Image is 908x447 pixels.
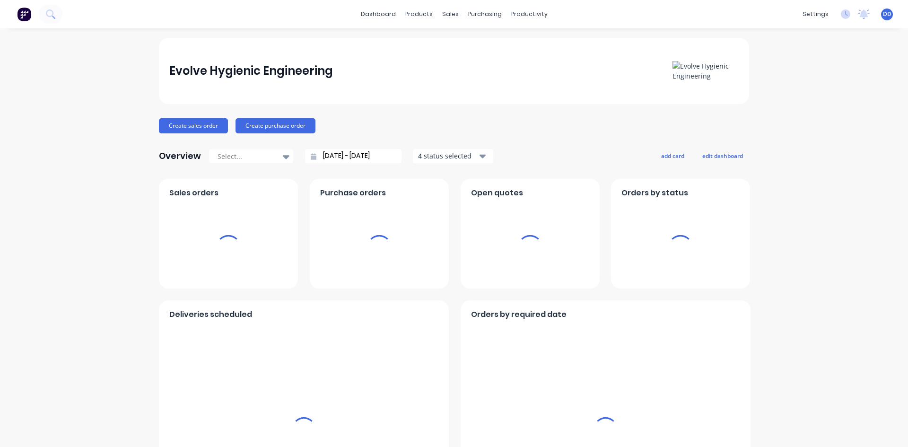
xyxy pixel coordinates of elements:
[401,7,437,21] div: products
[621,187,688,199] span: Orders by status
[159,147,201,166] div: Overview
[169,187,218,199] span: Sales orders
[169,61,333,80] div: Evolve Hygienic Engineering
[320,187,386,199] span: Purchase orders
[471,309,567,320] span: Orders by required date
[356,7,401,21] a: dashboard
[672,61,739,81] img: Evolve Hygienic Engineering
[798,7,833,21] div: settings
[463,7,506,21] div: purchasing
[655,149,690,162] button: add card
[413,149,493,163] button: 4 status selected
[159,118,228,133] button: Create sales order
[696,149,749,162] button: edit dashboard
[169,309,252,320] span: Deliveries scheduled
[17,7,31,21] img: Factory
[236,118,315,133] button: Create purchase order
[437,7,463,21] div: sales
[418,151,478,161] div: 4 status selected
[883,10,891,18] span: DD
[471,187,523,199] span: Open quotes
[506,7,552,21] div: productivity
